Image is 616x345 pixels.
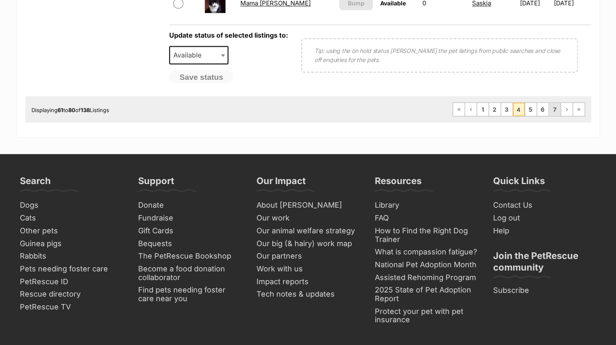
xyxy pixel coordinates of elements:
span: Available [169,46,229,64]
a: Page 5 [525,103,537,116]
a: Become a food donation collaborator [135,262,245,283]
a: Next page [561,103,573,116]
a: Rescue directory [17,287,127,300]
a: Impact reports [253,275,363,288]
a: Protect your pet with pet insurance [372,305,482,326]
a: FAQ [372,211,482,224]
p: Tip: using the on hold status [PERSON_NAME] the pet listings from public searches and close off e... [314,46,565,64]
a: Guinea pigs [17,237,127,250]
a: Find pets needing foster care near you [135,283,245,304]
a: PetRescue ID [17,275,127,288]
h3: Resources [375,175,422,191]
a: Help [490,224,600,237]
a: Rabbits [17,249,127,262]
a: Other pets [17,224,127,237]
a: National Pet Adoption Month [372,258,482,271]
nav: Pagination [453,102,585,116]
a: How to Find the Right Dog Trainer [372,224,482,245]
a: Assisted Rehoming Program [372,271,482,284]
span: Available [170,49,210,61]
h3: Support [138,175,174,191]
a: PetRescue TV [17,300,127,313]
h3: Our Impact [256,175,306,191]
a: Our animal welfare strategy [253,224,363,237]
strong: 61 [58,106,63,113]
h3: Join the PetRescue community [493,249,597,278]
button: Save status [169,70,234,84]
a: Donate [135,199,245,211]
a: Bequests [135,237,245,250]
a: Page 1 [477,103,489,116]
a: Page 3 [501,103,513,116]
a: Last page [573,103,585,116]
span: Page 4 [513,103,525,116]
a: Dogs [17,199,127,211]
a: What is compassion fatigue? [372,245,482,258]
h3: Quick Links [493,175,545,191]
a: First page [453,103,465,116]
a: Log out [490,211,600,224]
a: Tech notes & updates [253,287,363,300]
a: Our partners [253,249,363,262]
a: 2025 State of Pet Adoption Report [372,283,482,304]
a: Contact Us [490,199,600,211]
a: Previous page [465,103,477,116]
a: Page 6 [537,103,549,116]
a: Cats [17,211,127,224]
a: Page 7 [549,103,561,116]
label: Update status of selected listings to: [169,31,288,39]
a: Fundraise [135,211,245,224]
strong: 138 [81,106,90,113]
a: About [PERSON_NAME] [253,199,363,211]
a: Library [372,199,482,211]
a: Page 2 [489,103,501,116]
a: Our work [253,211,363,224]
strong: 80 [68,106,75,113]
a: Gift Cards [135,224,245,237]
a: Work with us [253,262,363,275]
a: Pets needing foster care [17,262,127,275]
a: The PetRescue Bookshop [135,249,245,262]
a: Subscribe [490,284,600,297]
h3: Search [20,175,51,191]
span: Displaying to of Listings [31,106,109,113]
a: Our big (& hairy) work map [253,237,363,250]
